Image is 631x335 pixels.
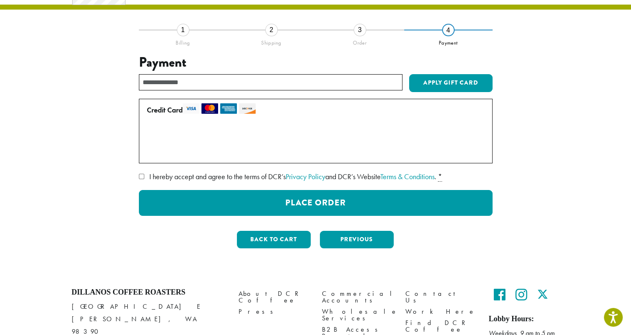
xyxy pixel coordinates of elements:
button: Back to cart [237,231,311,248]
button: Previous [320,231,394,248]
a: Privacy Policy [286,172,325,181]
a: Commercial Accounts [322,288,393,306]
h3: Payment [139,55,493,70]
a: Terms & Conditions [380,172,435,181]
div: 1 [177,24,189,36]
a: About DCR Coffee [239,288,309,306]
input: I hereby accept and agree to the terms of DCR’sPrivacy Policyand DCR’s WebsiteTerms & Conditions. * [139,174,144,179]
a: Wholesale Services [322,306,393,324]
img: amex [220,103,237,114]
a: Work Here [405,306,476,317]
div: Payment [404,36,493,46]
div: 3 [354,24,366,36]
label: Credit Card [147,103,481,117]
h5: Lobby Hours: [489,315,560,324]
img: visa [183,103,199,114]
h4: Dillanos Coffee Roasters [72,288,226,297]
img: discover [239,103,256,114]
button: Place Order [139,190,493,216]
a: Contact Us [405,288,476,306]
div: Shipping [227,36,316,46]
img: mastercard [201,103,218,114]
span: I hereby accept and agree to the terms of DCR’s and DCR’s Website . [149,172,436,181]
div: 2 [265,24,278,36]
abbr: required [438,172,442,182]
button: Apply Gift Card [409,74,493,92]
div: 4 [442,24,455,36]
div: Billing [139,36,227,46]
a: Press [239,306,309,317]
div: Order [316,36,404,46]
